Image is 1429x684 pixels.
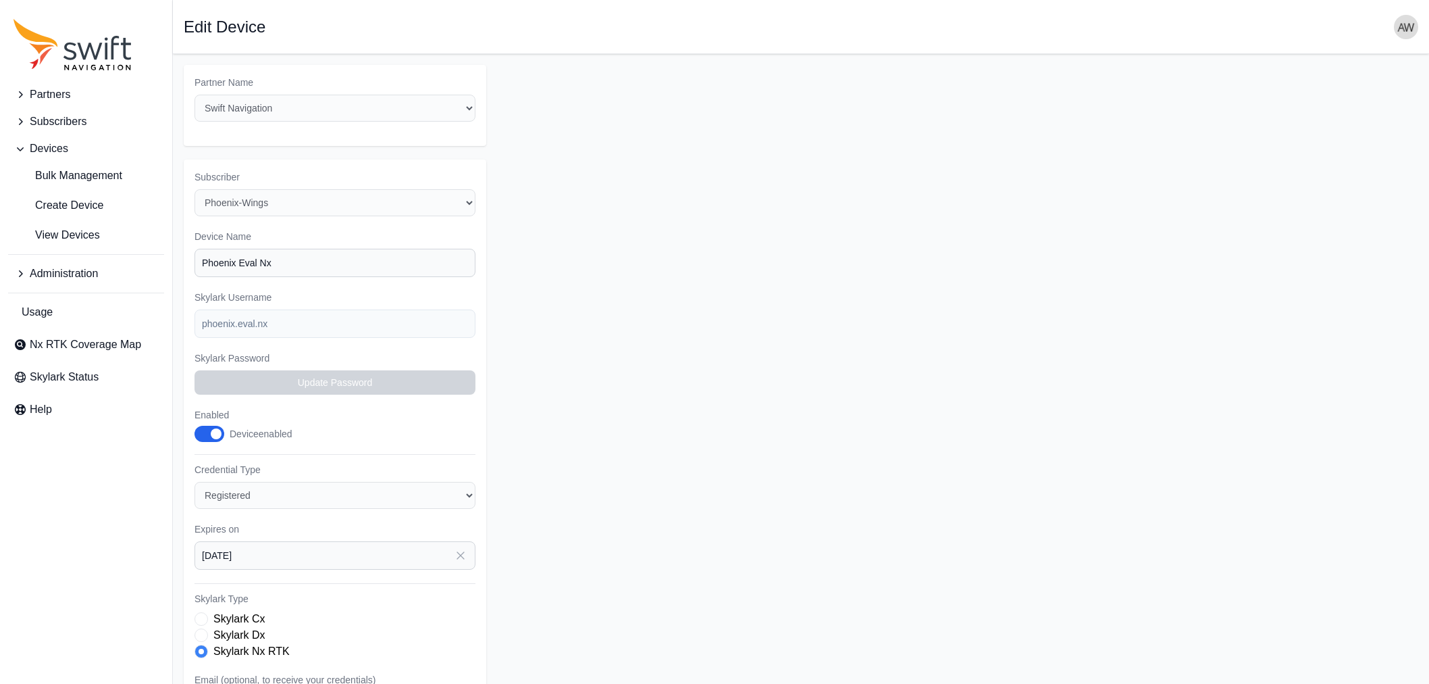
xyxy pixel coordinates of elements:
a: Help [8,396,164,423]
span: Devices [30,141,68,157]
span: Skylark Status [30,369,99,385]
div: Device enabled [230,427,292,441]
label: Skylark Cx [213,611,265,627]
a: View Devices [8,222,164,249]
input: YYYY-MM-DD [194,541,475,570]
span: View Devices [14,227,100,243]
a: Create Device [8,192,164,219]
select: Subscriber [194,189,475,216]
span: Help [30,401,52,418]
a: Usage [8,299,164,326]
button: Subscribers [8,108,164,135]
span: Bulk Management [14,168,122,184]
label: Device Name [194,230,475,243]
span: Administration [30,266,98,282]
button: Devices [8,135,164,162]
span: Partners [30,87,70,103]
input: example-user [194,310,475,338]
a: Nx RTK Coverage Map [8,331,164,358]
label: Skylark Nx RTK [213,643,290,660]
label: Skylark Username [194,291,475,304]
input: Device #01 [194,249,475,277]
label: Skylark Dx [213,627,265,643]
button: Update Password [194,370,475,395]
img: user photo [1394,15,1418,39]
button: Administration [8,260,164,287]
span: Create Device [14,197,103,214]
span: Usage [22,304,53,320]
span: Nx RTK Coverage Map [30,337,141,353]
h1: Edit Device [184,19,265,35]
button: Partners [8,81,164,108]
div: Skylark Type [194,611,475,660]
label: Partner Name [194,76,475,89]
label: Credential Type [194,463,475,477]
a: Bulk Management [8,162,164,189]
label: Expires on [194,522,475,536]
span: Subscribers [30,114,86,130]
label: Skylark Type [194,592,475,606]
a: Skylark Status [8,364,164,391]
label: Skylark Password [194,351,475,365]
label: Enabled [194,408,307,422]
label: Subscriber [194,170,475,184]
select: Partner Name [194,95,475,122]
